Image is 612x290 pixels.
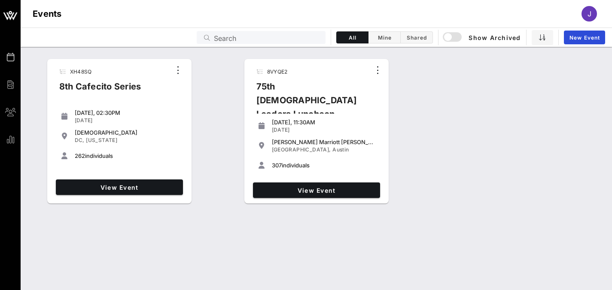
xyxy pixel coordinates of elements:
[70,68,92,75] span: XH48SQ
[52,80,148,100] div: 8th Cafecito Series
[75,152,180,159] div: individuals
[332,146,349,153] span: Austin
[564,31,605,44] a: New Event
[75,117,180,124] div: [DATE]
[401,31,433,43] button: Shared
[569,34,600,41] span: New Event
[272,119,377,126] div: [DATE], 11:30AM
[272,162,282,169] span: 307
[588,9,591,18] span: J
[250,80,371,142] div: 75th [DEMOGRAPHIC_DATA] Leaders Luncheon Series
[75,129,180,136] div: [DEMOGRAPHIC_DATA]
[272,139,377,145] div: [PERSON_NAME] Marriott [PERSON_NAME]
[256,187,377,194] span: View Event
[406,34,427,41] span: Shared
[368,31,401,43] button: Mine
[267,68,288,75] span: 8VYQE2
[336,31,368,43] button: All
[75,137,85,143] span: DC,
[272,126,377,133] div: [DATE]
[253,182,380,198] a: View Event
[75,152,85,159] span: 262
[33,7,62,21] h1: Events
[86,137,117,143] span: [US_STATE]
[444,30,521,45] button: Show Archived
[342,34,363,41] span: All
[272,146,331,153] span: [GEOGRAPHIC_DATA],
[56,179,183,195] a: View Event
[582,6,597,22] div: J
[59,184,180,191] span: View Event
[374,34,395,41] span: Mine
[75,109,180,116] div: [DATE], 02:30PM
[272,162,377,169] div: individuals
[444,32,521,43] span: Show Archived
